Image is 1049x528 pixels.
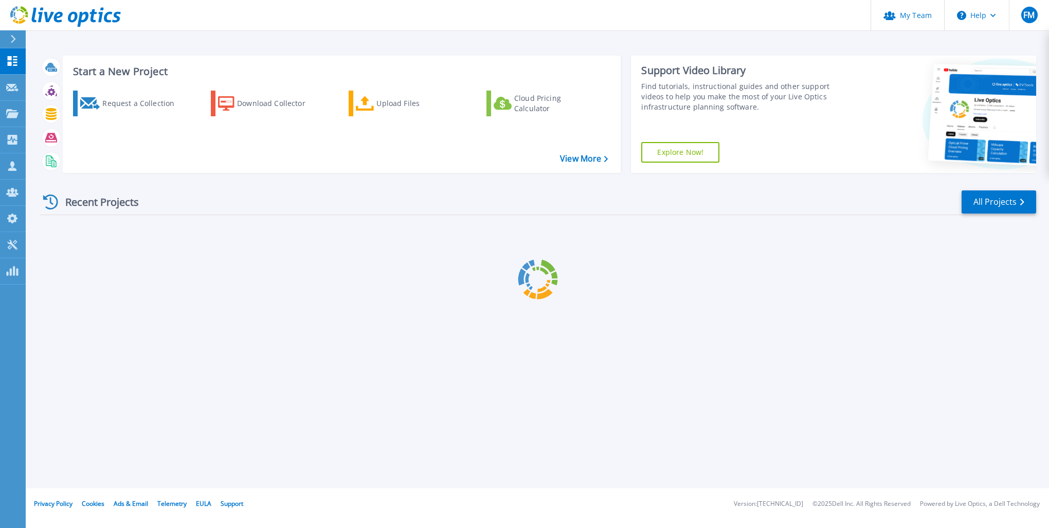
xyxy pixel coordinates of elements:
a: Explore Now! [641,142,719,163]
a: Telemetry [157,499,187,508]
div: Support Video Library [641,64,848,77]
a: View More [560,154,608,164]
div: Recent Projects [40,189,153,215]
h3: Start a New Project [73,66,608,77]
div: Cloud Pricing Calculator [514,93,596,114]
div: Upload Files [376,93,459,114]
a: Cloud Pricing Calculator [486,91,601,116]
a: Ads & Email [114,499,148,508]
a: Download Collector [211,91,325,116]
li: Version: [TECHNICAL_ID] [734,501,803,507]
li: © 2025 Dell Inc. All Rights Reserved [812,501,911,507]
a: Support [221,499,243,508]
a: All Projects [962,190,1036,214]
a: Request a Collection [73,91,188,116]
div: Request a Collection [102,93,185,114]
div: Find tutorials, instructional guides and other support videos to help you make the most of your L... [641,81,848,112]
a: Privacy Policy [34,499,73,508]
span: FM [1023,11,1035,19]
a: Cookies [82,499,104,508]
a: EULA [196,499,211,508]
li: Powered by Live Optics, a Dell Technology [920,501,1040,507]
a: Upload Files [349,91,463,116]
div: Download Collector [237,93,319,114]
